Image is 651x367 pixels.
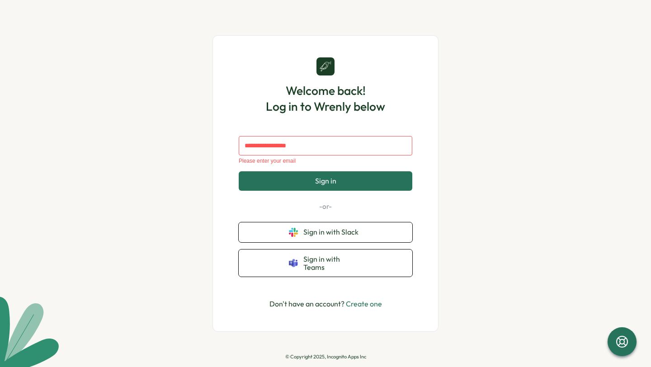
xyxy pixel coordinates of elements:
[285,354,366,360] p: © Copyright 2025, Incognito Apps Inc
[239,202,412,212] p: -or-
[239,158,412,164] div: Please enter your email
[239,249,412,277] button: Sign in with Teams
[239,222,412,242] button: Sign in with Slack
[303,255,362,272] span: Sign in with Teams
[315,177,336,185] span: Sign in
[269,298,382,310] p: Don't have an account?
[346,299,382,308] a: Create one
[239,171,412,190] button: Sign in
[303,228,362,236] span: Sign in with Slack
[266,83,385,114] h1: Welcome back! Log in to Wrenly below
